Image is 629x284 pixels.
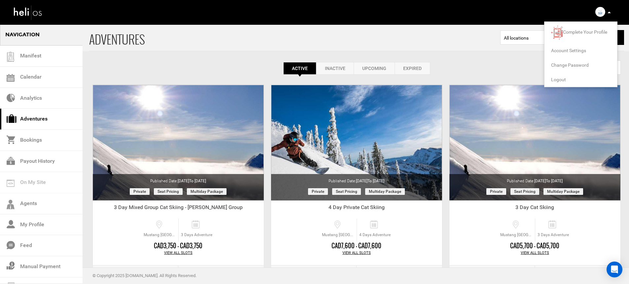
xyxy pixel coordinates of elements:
span: Change Password [551,62,589,68]
a: Active [283,62,316,75]
div: View All Slots [449,250,620,256]
span: Logout [551,77,566,82]
div: Published Date: [93,174,264,184]
span: Mustang [GEOGRAPHIC_DATA], [GEOGRAPHIC_DATA], [GEOGRAPHIC_DATA], [GEOGRAPHIC_DATA], [GEOGRAPHIC_D... [142,232,178,238]
span: to [DATE] [189,179,206,183]
div: View All Slots [271,250,442,256]
div: 4 Day Private Cat Skiing [271,204,442,214]
div: Published Date: [271,174,442,184]
a: Expired [395,62,430,75]
span: Private [308,188,328,195]
div: Open Intercom Messenger [607,262,622,277]
span: ADVENTURES [89,24,500,51]
span: to [DATE] [367,179,384,183]
div: CAD3,750 - CAD3,750 [93,242,264,250]
a: Upcoming [354,62,395,75]
a: View Bookings [357,266,442,282]
span: [DATE] [534,179,563,183]
a: View Bookings [178,266,264,282]
a: Edit Adventure [271,266,357,282]
a: Edit Adventure [93,266,178,282]
span: to [DATE] [546,179,563,183]
span: Seat Pricing [154,188,183,195]
a: Edit Adventure [449,266,535,282]
span: Private [486,188,506,195]
div: Published Date: [449,174,620,184]
span: Complete Your Profile [563,29,607,35]
span: Multiday package [543,188,583,195]
div: 3 Day Cat Skiing [449,204,620,214]
span: Multiday package [365,188,405,195]
span: All locations [504,35,553,41]
img: on_my_site.svg [7,180,15,187]
div: View All Slots [93,250,264,256]
span: Account Settings [551,48,586,53]
img: guest-list.svg [6,52,16,62]
img: images [551,26,563,39]
span: Seat Pricing [510,188,539,195]
span: Multiday package [187,188,227,195]
img: heli-logo [13,4,43,21]
span: Mustang [GEOGRAPHIC_DATA], [GEOGRAPHIC_DATA], [GEOGRAPHIC_DATA], [GEOGRAPHIC_DATA], [GEOGRAPHIC_D... [320,232,357,238]
div: CAD7,600 - CAD7,600 [271,242,442,250]
span: Seat Pricing [332,188,361,195]
img: calendar.svg [7,74,15,82]
div: CAD5,700 - CAD5,700 [449,242,620,250]
div: 3 Day Mixed Group Cat Skiing - [PERSON_NAME] Group [93,204,264,214]
span: [DATE] [178,179,206,183]
img: img_0ff4e6702feb5b161957f2ea789f15f4.png [595,7,605,17]
a: View Bookings [535,266,620,282]
img: agents-icon.svg [7,200,15,209]
span: Private [130,188,150,195]
span: 3 Days Adventure [535,232,571,238]
span: Mustang [GEOGRAPHIC_DATA], [GEOGRAPHIC_DATA], [GEOGRAPHIC_DATA], [GEOGRAPHIC_DATA], [GEOGRAPHIC_D... [499,232,535,238]
span: 3 Days Adventure [179,232,215,238]
a: Inactive [316,62,354,75]
span: 4 Days Adventure [357,232,393,238]
span: Select box activate [500,30,556,45]
span: [DATE] [356,179,384,183]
